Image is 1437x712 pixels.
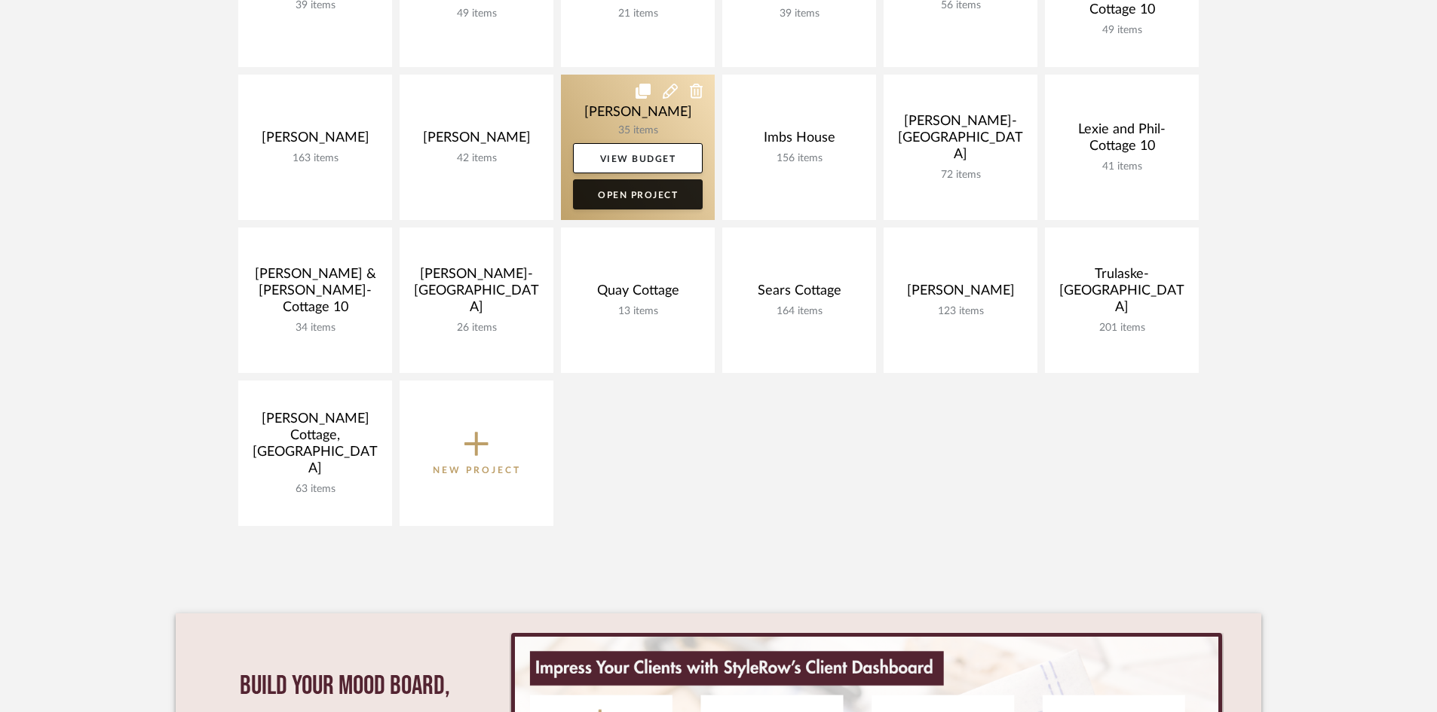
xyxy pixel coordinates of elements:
div: 41 items [1057,160,1187,173]
div: [PERSON_NAME] & [PERSON_NAME]-Cottage 10 [250,266,380,322]
div: 49 items [412,8,541,20]
div: [PERSON_NAME] Cottage, [GEOGRAPHIC_DATA] [250,411,380,483]
div: 13 items [573,305,703,318]
div: 34 items [250,322,380,335]
div: [PERSON_NAME] [412,130,541,152]
div: 63 items [250,483,380,496]
div: Quay Cottage [573,283,703,305]
button: New Project [400,380,553,526]
div: 26 items [412,322,541,335]
div: 39 items [734,8,864,20]
a: View Budget [573,143,703,173]
div: Imbs House [734,130,864,152]
div: Trulaske-[GEOGRAPHIC_DATA] [1057,266,1187,322]
div: 21 items [573,8,703,20]
div: 72 items [896,169,1025,182]
div: 49 items [1057,24,1187,37]
div: 164 items [734,305,864,318]
div: [PERSON_NAME] [250,130,380,152]
div: [PERSON_NAME] [896,283,1025,305]
div: 201 items [1057,322,1187,335]
div: Lexie and Phil-Cottage 10 [1057,121,1187,160]
p: New Project [433,463,521,478]
div: 42 items [412,152,541,165]
div: 156 items [734,152,864,165]
div: 163 items [250,152,380,165]
div: [PERSON_NAME]- [GEOGRAPHIC_DATA] [896,113,1025,169]
div: 123 items [896,305,1025,318]
div: Sears Cottage [734,283,864,305]
a: Open Project [573,179,703,209]
div: [PERSON_NAME]-[GEOGRAPHIC_DATA] [412,266,541,322]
